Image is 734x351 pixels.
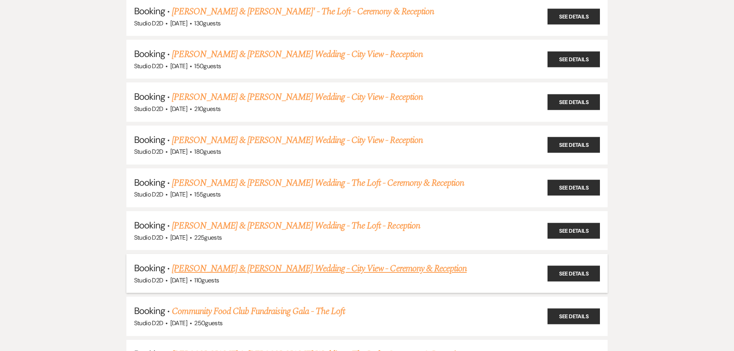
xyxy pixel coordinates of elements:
[170,148,187,156] span: [DATE]
[194,319,222,327] span: 250 guests
[134,134,165,146] span: Booking
[548,51,600,67] a: See Details
[170,190,187,198] span: [DATE]
[172,304,345,318] a: Community Food Club Fundraising Gala - The Loft
[548,308,600,324] a: See Details
[172,133,422,147] a: [PERSON_NAME] & [PERSON_NAME] Wedding - City View - Reception
[170,62,187,70] span: [DATE]
[170,276,187,284] span: [DATE]
[134,276,163,284] span: Studio D2D
[548,223,600,238] a: See Details
[194,233,222,242] span: 225 guests
[172,176,464,190] a: [PERSON_NAME] & [PERSON_NAME] Wedding - The Loft - Ceremony & Reception
[172,219,420,233] a: [PERSON_NAME] & [PERSON_NAME] Wedding - The Loft - Reception
[194,276,219,284] span: 110 guests
[548,265,600,281] a: See Details
[134,319,163,327] span: Studio D2D
[134,62,163,70] span: Studio D2D
[134,91,165,102] span: Booking
[134,19,163,27] span: Studio D2D
[170,233,187,242] span: [DATE]
[134,176,165,188] span: Booking
[194,19,220,27] span: 130 guests
[134,190,163,198] span: Studio D2D
[194,105,220,113] span: 210 guests
[134,105,163,113] span: Studio D2D
[134,219,165,231] span: Booking
[172,47,422,61] a: [PERSON_NAME] & [PERSON_NAME] Wedding - City View - Reception
[172,262,467,275] a: [PERSON_NAME] & [PERSON_NAME] Wedding - City View - Ceremony & Reception
[548,94,600,110] a: See Details
[170,105,187,113] span: [DATE]
[134,5,165,17] span: Booking
[134,305,165,317] span: Booking
[170,319,187,327] span: [DATE]
[134,233,163,242] span: Studio D2D
[194,148,221,156] span: 180 guests
[134,48,165,60] span: Booking
[548,180,600,196] a: See Details
[548,137,600,153] a: See Details
[172,5,434,18] a: [PERSON_NAME] & [PERSON_NAME]' - The Loft - Ceremony & Reception
[170,19,187,27] span: [DATE]
[194,62,221,70] span: 150 guests
[134,262,165,274] span: Booking
[194,190,220,198] span: 155 guests
[548,8,600,24] a: See Details
[172,90,422,104] a: [PERSON_NAME] & [PERSON_NAME] Wedding - City View - Reception
[134,148,163,156] span: Studio D2D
